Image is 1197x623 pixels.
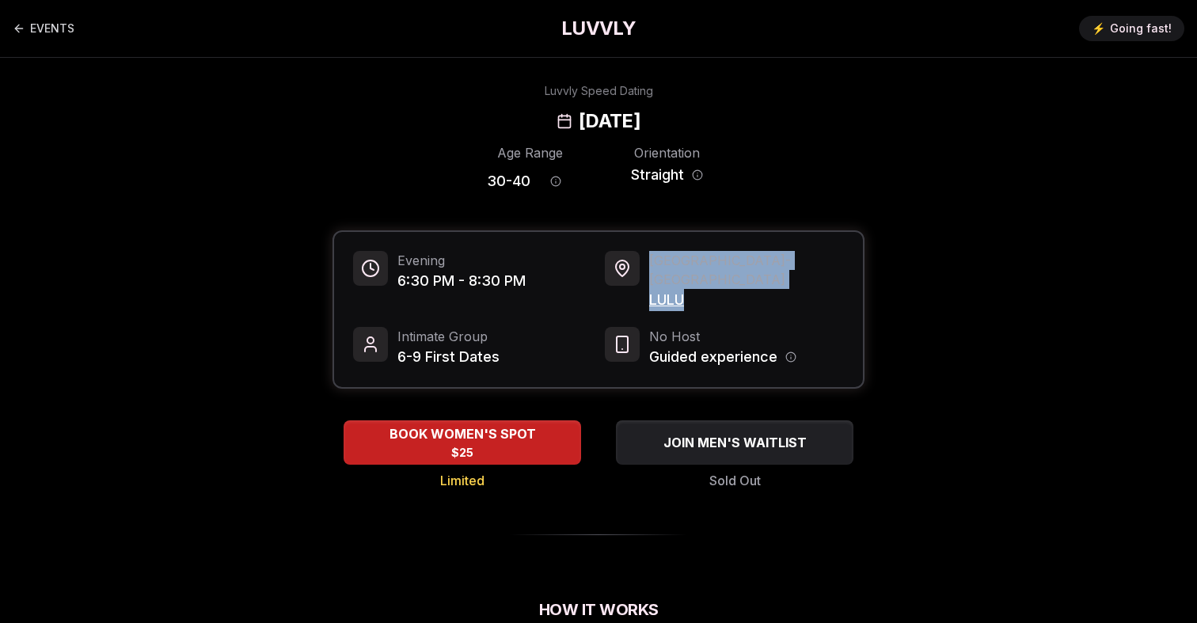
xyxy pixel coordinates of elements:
span: LULU [649,289,844,311]
button: JOIN MEN'S WAITLIST - Sold Out [616,420,853,465]
span: 6-9 First Dates [397,346,500,368]
a: Back to events [13,13,74,44]
span: Evening [397,251,526,270]
span: Guided experience [649,346,777,368]
span: 6:30 PM - 8:30 PM [397,270,526,292]
div: Orientation [624,143,710,162]
button: Age range information [538,164,573,199]
div: Age Range [487,143,573,162]
button: Host information [785,351,796,363]
span: $25 [451,445,473,461]
span: No Host [649,327,796,346]
span: Straight [631,164,684,186]
div: Luvvly Speed Dating [545,83,653,99]
span: ⚡️ [1092,21,1105,36]
h2: [DATE] [579,108,640,134]
span: Going fast! [1110,21,1172,36]
span: 30 - 40 [487,170,530,192]
span: Limited [440,471,484,490]
span: Intimate Group [397,327,500,346]
a: LUVVLY [561,16,636,41]
span: BOOK WOMEN'S SPOT [386,424,539,443]
h2: How It Works [332,598,864,621]
button: BOOK WOMEN'S SPOT - Limited [344,420,581,465]
button: Orientation information [692,169,703,180]
span: [GEOGRAPHIC_DATA] - [GEOGRAPHIC_DATA] [649,251,844,289]
span: Sold Out [709,471,761,490]
span: JOIN MEN'S WAITLIST [660,433,810,452]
